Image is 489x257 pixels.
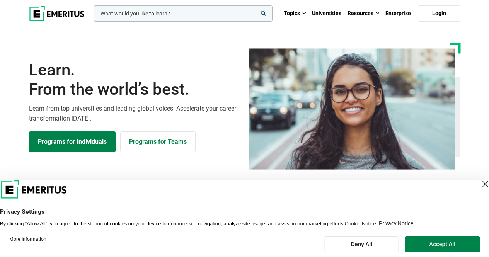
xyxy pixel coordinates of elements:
a: Login [418,5,460,22]
input: woocommerce-product-search-field-0 [94,5,273,22]
a: Explore for Business [120,131,196,152]
img: Learn from the world's best [249,48,455,170]
p: Learn from top universities and leading global voices. Accelerate your career transformation [DATE]. [29,104,240,123]
a: Explore Programs [29,131,116,152]
h1: Learn. [29,60,240,99]
span: From the world’s best. [29,80,240,99]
